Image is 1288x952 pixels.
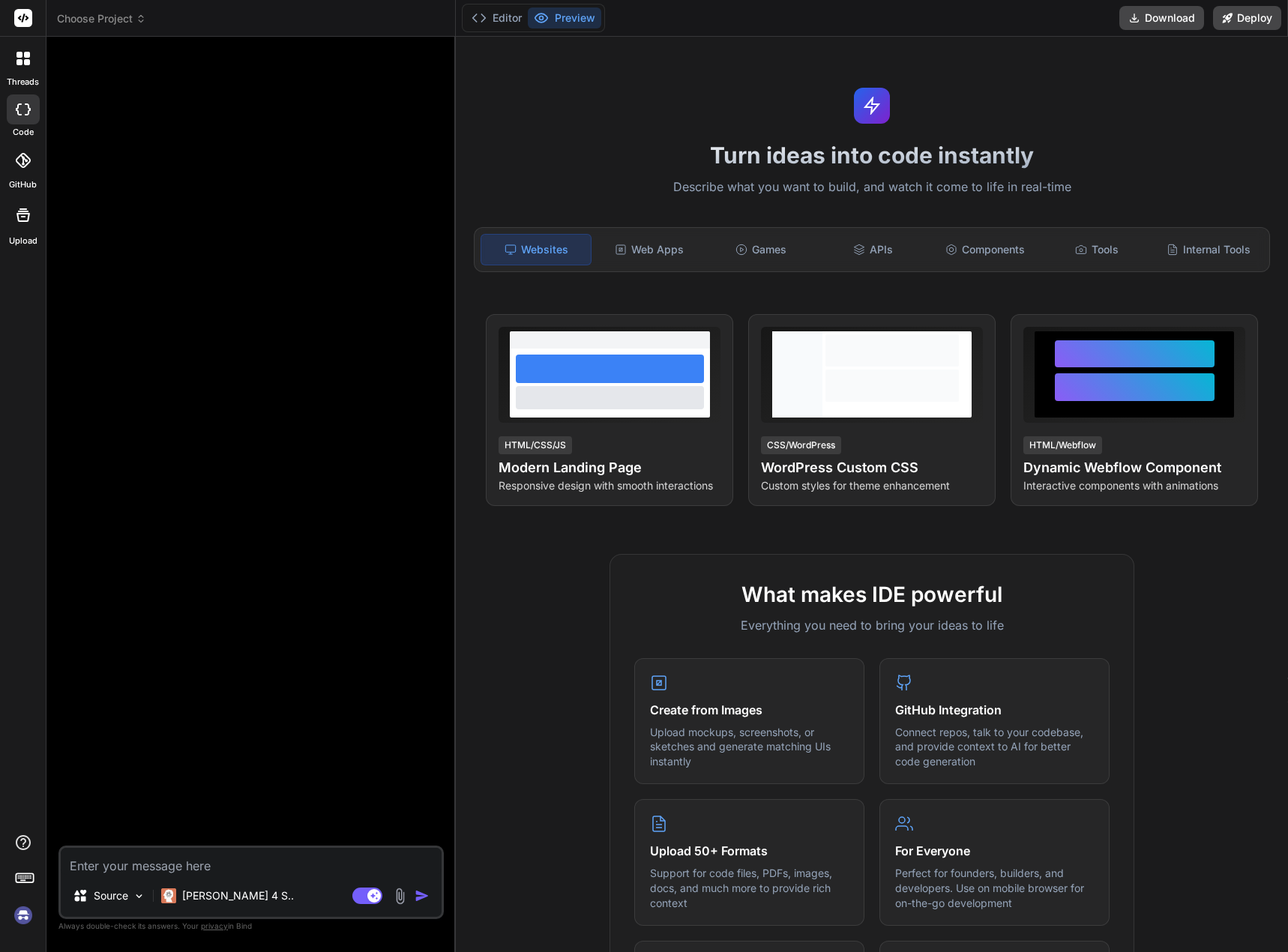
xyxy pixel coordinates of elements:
[1023,436,1102,454] div: HTML/Webflow
[761,478,983,493] p: Custom styles for theme enhancement
[7,76,39,88] label: threads
[650,866,849,910] p: Support for code files, PDFs, images, docs, and much more to provide rich context
[161,888,176,903] img: Claude 4 Sonnet
[930,234,1039,265] div: Components
[201,921,228,930] span: privacy
[10,903,36,928] img: signin
[57,11,146,26] span: Choose Project
[9,235,37,247] label: Upload
[706,234,815,265] div: Games
[465,178,1279,197] p: Describe what you want to build, and watch it come to life in real-time
[895,725,1094,769] p: Connect repos, talk to your codebase, and provide context to AI for better code generation
[13,126,34,139] label: code
[133,890,145,903] img: Pick Models
[415,888,430,903] img: icon
[595,234,703,265] div: Web Apps
[466,7,528,28] button: Editor
[94,888,128,903] p: Source
[1023,457,1245,478] h4: Dynamic Webflow Component
[650,701,849,719] h4: Create from Images
[499,457,720,478] h4: Modern Landing Page
[528,7,601,28] button: Preview
[761,436,841,454] div: CSS/WordPress
[481,234,591,265] div: Websites
[1155,234,1263,265] div: Internal Tools
[819,234,927,265] div: APIs
[465,142,1279,169] h1: Turn ideas into code instantly
[182,888,294,903] p: [PERSON_NAME] 4 S..
[58,919,444,933] p: Always double-check its answers. Your in Bind
[9,178,37,191] label: GitHub
[499,436,572,454] div: HTML/CSS/JS
[895,701,1094,719] h4: GitHub Integration
[1023,478,1245,493] p: Interactive components with animations
[650,725,849,769] p: Upload mockups, screenshots, or sketches and generate matching UIs instantly
[650,842,849,860] h4: Upload 50+ Formats
[895,866,1094,910] p: Perfect for founders, builders, and developers. Use on mobile browser for on-the-go development
[761,457,983,478] h4: WordPress Custom CSS
[634,579,1110,610] h2: What makes IDE powerful
[391,888,409,905] img: attachment
[1042,234,1151,265] div: Tools
[1119,6,1204,30] button: Download
[1213,6,1281,30] button: Deploy
[895,842,1094,860] h4: For Everyone
[634,616,1110,634] p: Everything you need to bring your ideas to life
[499,478,720,493] p: Responsive design with smooth interactions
